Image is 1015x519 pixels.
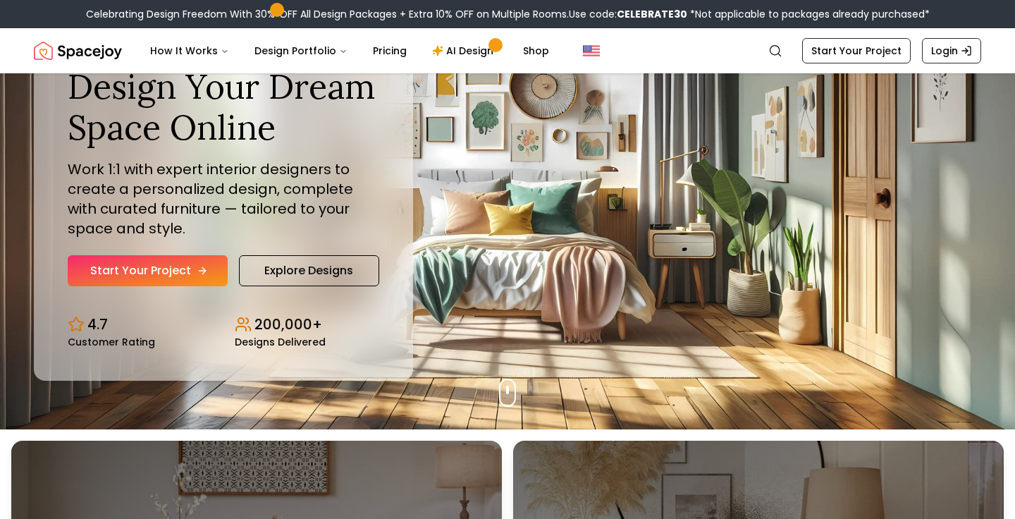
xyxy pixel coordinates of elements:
[239,255,379,286] a: Explore Designs
[421,37,509,65] a: AI Design
[362,37,418,65] a: Pricing
[139,37,240,65] button: How It Works
[569,7,687,21] span: Use code:
[68,159,379,238] p: Work 1:1 with expert interior designers to create a personalized design, complete with curated fu...
[922,38,981,63] a: Login
[68,255,228,286] a: Start Your Project
[243,37,359,65] button: Design Portfolio
[68,337,155,347] small: Customer Rating
[235,337,326,347] small: Designs Delivered
[34,37,122,65] a: Spacejoy
[68,66,379,147] h1: Design Your Dream Space Online
[34,28,981,73] nav: Global
[68,303,379,347] div: Design stats
[34,37,122,65] img: Spacejoy Logo
[617,7,687,21] b: CELEBRATE30
[512,37,560,65] a: Shop
[139,37,560,65] nav: Main
[86,7,930,21] div: Celebrating Design Freedom With 30% OFF All Design Packages + Extra 10% OFF on Multiple Rooms.
[87,315,108,334] p: 4.7
[802,38,911,63] a: Start Your Project
[583,42,600,59] img: United States
[687,7,930,21] span: *Not applicable to packages already purchased*
[254,315,322,334] p: 200,000+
